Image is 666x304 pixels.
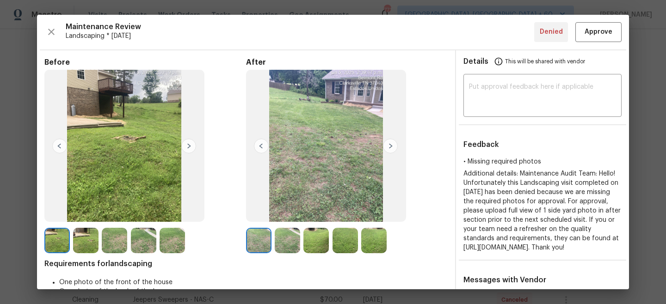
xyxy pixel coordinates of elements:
[463,170,621,251] span: Additional details: Maintenance Audit Team: Hello! Unfortunately this Landscaping visit completed...
[575,22,622,42] button: Approve
[585,26,612,38] span: Approve
[505,50,585,73] span: This will be shared with vendor
[181,139,196,153] img: right-chevron-button-url
[383,139,398,153] img: right-chevron-button-url
[66,22,534,31] span: Maintenance Review
[59,278,448,287] li: One photo of the front of the house
[59,287,448,296] li: One photo of the back of the house
[52,139,67,153] img: left-chevron-button-url
[44,259,448,268] span: Requirements for landscaping
[463,50,488,73] span: Details
[463,276,546,284] span: Messages with Vendor
[463,141,499,148] span: Feedback
[44,58,246,67] span: Before
[254,139,269,153] img: left-chevron-button-url
[463,158,541,165] span: • Missing required photos
[246,58,448,67] span: After
[66,31,534,41] span: Landscaping * [DATE]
